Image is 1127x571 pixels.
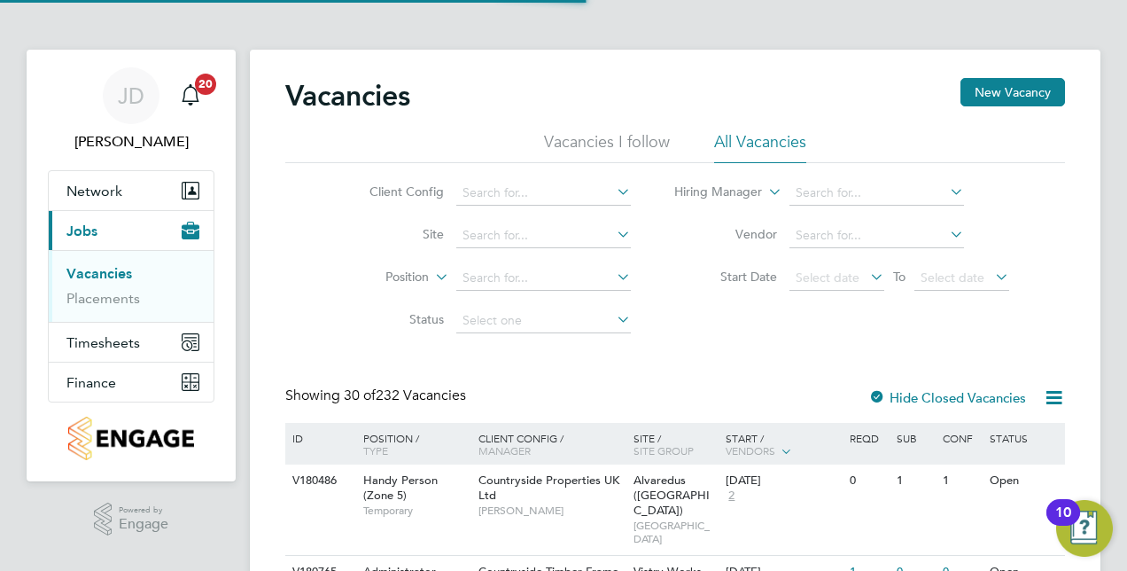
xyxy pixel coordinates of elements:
span: JD [118,84,144,107]
label: Status [342,311,444,327]
span: Countryside Properties UK Ltd [478,473,619,503]
span: Temporary [363,504,470,518]
span: Timesheets [66,334,140,351]
a: Go to home page [48,417,214,460]
input: Select one [456,309,631,333]
span: Jobs [66,223,97,239]
div: Reqd [845,423,891,453]
div: Site / [629,423,722,465]
label: Hiring Manager [660,184,762,201]
span: Select date [921,270,984,285]
a: 20 [173,67,208,124]
span: Vendors [726,443,775,458]
span: Site Group [633,443,694,458]
div: Client Config / [474,423,629,465]
span: [PERSON_NAME] [478,504,625,518]
div: [DATE] [726,473,841,489]
span: 232 Vacancies [344,387,466,404]
button: Network [49,171,214,210]
h2: Vacancies [285,78,410,113]
span: Powered by [119,503,168,518]
span: Type [363,443,388,458]
span: 20 [195,74,216,95]
button: New Vacancy [960,78,1065,106]
input: Search for... [456,266,631,291]
div: Conf [938,423,984,453]
div: 1 [892,465,938,497]
input: Search for... [456,181,631,206]
div: Open [985,465,1062,497]
span: 2 [726,489,737,504]
label: Site [342,226,444,242]
span: Jenna Deehan [48,131,214,153]
div: Showing [285,387,470,405]
li: All Vacancies [714,131,806,163]
span: Alvaredus ([GEOGRAPHIC_DATA]) [633,473,710,518]
span: Handy Person (Zone 5) [363,473,438,503]
div: Jobs [49,250,214,322]
label: Start Date [675,269,777,285]
a: Powered byEngage [94,503,169,536]
span: Engage [119,517,168,532]
a: Vacancies [66,265,132,282]
div: 0 [845,465,891,497]
span: 30 of [344,387,376,404]
button: Open Resource Center, 10 new notifications [1056,500,1113,557]
input: Search for... [789,181,964,206]
label: Position [327,269,429,286]
div: 1 [938,465,984,497]
label: Client Config [342,184,444,199]
span: Network [66,183,122,199]
div: Start / [721,423,845,467]
button: Timesheets [49,323,214,362]
button: Finance [49,363,214,402]
span: Select date [796,270,859,285]
input: Search for... [456,223,631,248]
span: Manager [478,443,531,458]
div: 10 [1055,512,1071,536]
label: Vendor [675,226,777,242]
div: ID [288,423,350,453]
div: Position / [350,423,474,465]
li: Vacancies I follow [544,131,670,163]
span: Finance [66,374,116,391]
nav: Main navigation [27,50,236,481]
div: Status [985,423,1062,453]
span: To [888,265,911,288]
button: Jobs [49,211,214,250]
input: Search for... [789,223,964,248]
div: V180486 [288,465,350,497]
span: [GEOGRAPHIC_DATA] [633,519,718,546]
a: Placements [66,290,140,307]
div: Sub [892,423,938,453]
label: Hide Closed Vacancies [868,389,1026,406]
img: countryside-properties-logo-retina.png [68,417,193,460]
a: JD[PERSON_NAME] [48,67,214,153]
